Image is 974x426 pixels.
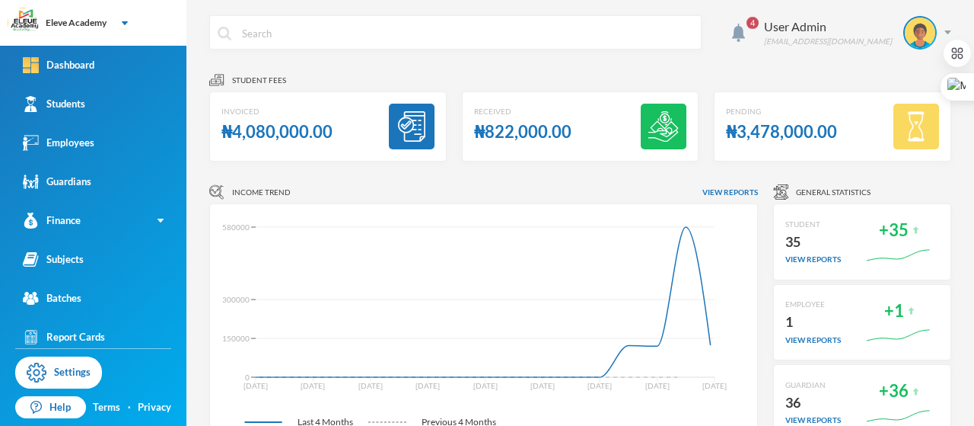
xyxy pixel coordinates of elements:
[358,381,383,390] tspan: [DATE]
[23,57,94,73] div: Dashboard
[587,381,612,390] tspan: [DATE]
[301,381,325,390] tspan: [DATE]
[138,400,171,415] a: Privacy
[222,334,250,343] tspan: 150000
[474,117,571,147] div: ₦822,000.00
[530,381,555,390] tspan: [DATE]
[785,230,841,255] div: 35
[714,91,951,162] a: Pending₦3,478,000.00
[785,254,841,265] div: view reports
[15,396,86,419] a: Help
[93,400,120,415] a: Terms
[764,36,892,47] div: [EMAIL_ADDRESS][DOMAIN_NAME]
[726,117,837,147] div: ₦3,478,000.00
[726,106,837,117] div: Pending
[221,117,333,147] div: ₦4,080,000.00
[222,295,250,304] tspan: 300000
[128,400,131,415] div: ·
[785,219,841,230] div: STUDENT
[15,357,102,389] a: Settings
[23,96,85,112] div: Students
[222,223,250,232] tspan: 580000
[218,27,231,40] img: search
[243,381,268,390] tspan: [DATE]
[245,373,250,382] tspan: 0
[474,106,571,117] div: Received
[473,381,498,390] tspan: [DATE]
[645,381,670,390] tspan: [DATE]
[240,16,693,50] input: Search
[46,16,107,30] div: Eleve Academy
[884,296,904,326] div: +1
[796,187,871,198] span: General Statistics
[879,216,909,245] div: +35
[415,381,440,390] tspan: [DATE]
[232,187,291,198] span: Income Trend
[785,380,841,391] div: GUARDIAN
[785,299,841,310] div: EMPLOYEE
[23,251,84,267] div: Subjects
[232,75,286,86] span: Student fees
[785,310,841,335] div: 1
[785,335,841,346] div: view reports
[764,18,892,36] div: User Admin
[221,106,333,117] div: Invoiced
[879,376,909,406] div: +36
[8,8,39,39] img: logo
[23,329,105,345] div: Report Cards
[702,381,727,390] tspan: [DATE]
[746,17,759,29] span: 4
[23,290,81,306] div: Batches
[702,187,758,198] span: View reports
[785,391,841,415] div: 36
[23,174,91,190] div: Guardians
[23,213,81,229] div: Finance
[209,91,447,162] a: Invoiced₦4,080,000.00
[23,135,94,151] div: Employees
[785,415,841,426] div: view reports
[905,18,935,48] img: STUDENT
